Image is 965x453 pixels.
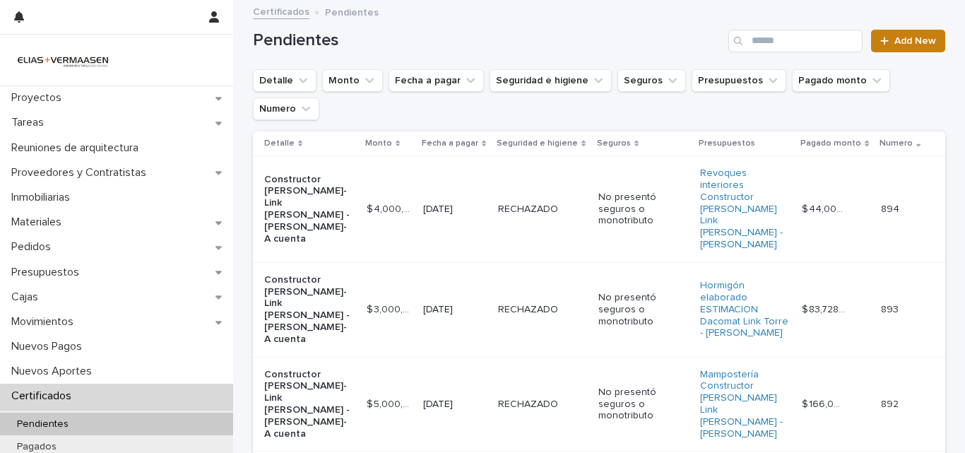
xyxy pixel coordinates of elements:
p: Pedidos [6,240,62,254]
p: Detalle [264,136,295,151]
p: No presentó seguros o monotributo [598,387,687,422]
p: Cajas [6,290,49,304]
p: Pendientes [325,4,379,19]
p: Certificados [6,389,83,403]
p: [DATE] [423,204,487,216]
p: Nuevos Pagos [6,340,93,353]
p: Materiales [6,216,73,229]
p: $ 83,728,689.00 [802,301,849,316]
button: Numero [253,98,319,120]
p: Nuevos Aportes [6,365,103,378]
a: Add New [871,30,945,52]
input: Search [728,30,863,52]
p: Monto [365,136,392,151]
p: No presentó seguros o monotributo [598,292,687,327]
p: $ 166,000,000.00 [802,396,849,411]
span: Add New [894,36,936,46]
p: Seguros [597,136,631,151]
p: [DATE] [423,304,487,316]
p: RECHAZADO [498,396,561,411]
p: Pagados [6,441,68,453]
button: Seguros [617,69,686,92]
button: Monto [322,69,383,92]
p: Presupuestos [6,266,90,279]
p: No presentó seguros o monotributo [598,192,687,227]
tr: Constructor [PERSON_NAME]- Link [PERSON_NAME] - [PERSON_NAME]- A cuenta$ 3,000,000.00$ 3,000,000.... [253,262,945,357]
p: [DATE] [423,399,487,411]
button: Detalle [253,69,316,92]
p: Movimientos [6,315,85,329]
a: Mampostería Constructor [PERSON_NAME] Link [PERSON_NAME] - [PERSON_NAME] [700,369,788,440]
p: Fecha a pagar [422,136,478,151]
p: Constructor [PERSON_NAME]- Link [PERSON_NAME] - [PERSON_NAME]- A cuenta [264,369,353,440]
p: Pendientes [6,418,80,430]
p: $ 5,000,000.00 [367,396,414,411]
p: Proyectos [6,91,73,105]
p: Constructor [PERSON_NAME]- Link [PERSON_NAME] - [PERSON_NAME]- A cuenta [264,174,353,245]
p: 894 [881,201,902,216]
p: Reuniones de arquitectura [6,141,150,155]
a: Certificados [253,3,309,19]
p: $ 44,000,000.00 [802,201,849,216]
button: Pagado monto [792,69,890,92]
p: Seguridad e higiene [497,136,578,151]
p: RECHAZADO [498,301,561,316]
tr: Constructor [PERSON_NAME]- Link [PERSON_NAME] - [PERSON_NAME]- A cuenta$ 5,000,000.00$ 5,000,000.... [253,357,945,452]
p: $ 4,000,000.00 [367,201,414,216]
p: $ 3,000,000.00 [367,301,414,316]
button: Fecha a pagar [389,69,484,92]
button: Seguridad e higiene [490,69,612,92]
p: 892 [881,396,901,411]
h1: Pendientes [253,30,723,51]
a: Revoques interiores Constructor [PERSON_NAME] Link [PERSON_NAME] - [PERSON_NAME] [700,167,788,251]
a: Hormigón elaborado ESTIMACION Dacomat Link Torre - [PERSON_NAME] [700,280,788,339]
button: Presupuestos [692,69,786,92]
p: Numero [880,136,913,151]
p: Tareas [6,116,55,129]
img: HMeL2XKrRby6DNq2BZlM [11,46,114,74]
p: Presupuestos [699,136,755,151]
p: Inmobiliarias [6,191,81,204]
p: Proveedores y Contratistas [6,166,158,180]
tr: Constructor [PERSON_NAME]- Link [PERSON_NAME] - [PERSON_NAME]- A cuenta$ 4,000,000.00$ 4,000,000.... [253,156,945,263]
p: Constructor [PERSON_NAME]- Link [PERSON_NAME] - [PERSON_NAME]- A cuenta [264,274,353,346]
p: Pagado monto [800,136,861,151]
p: 893 [881,301,901,316]
p: RECHAZADO [498,201,561,216]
